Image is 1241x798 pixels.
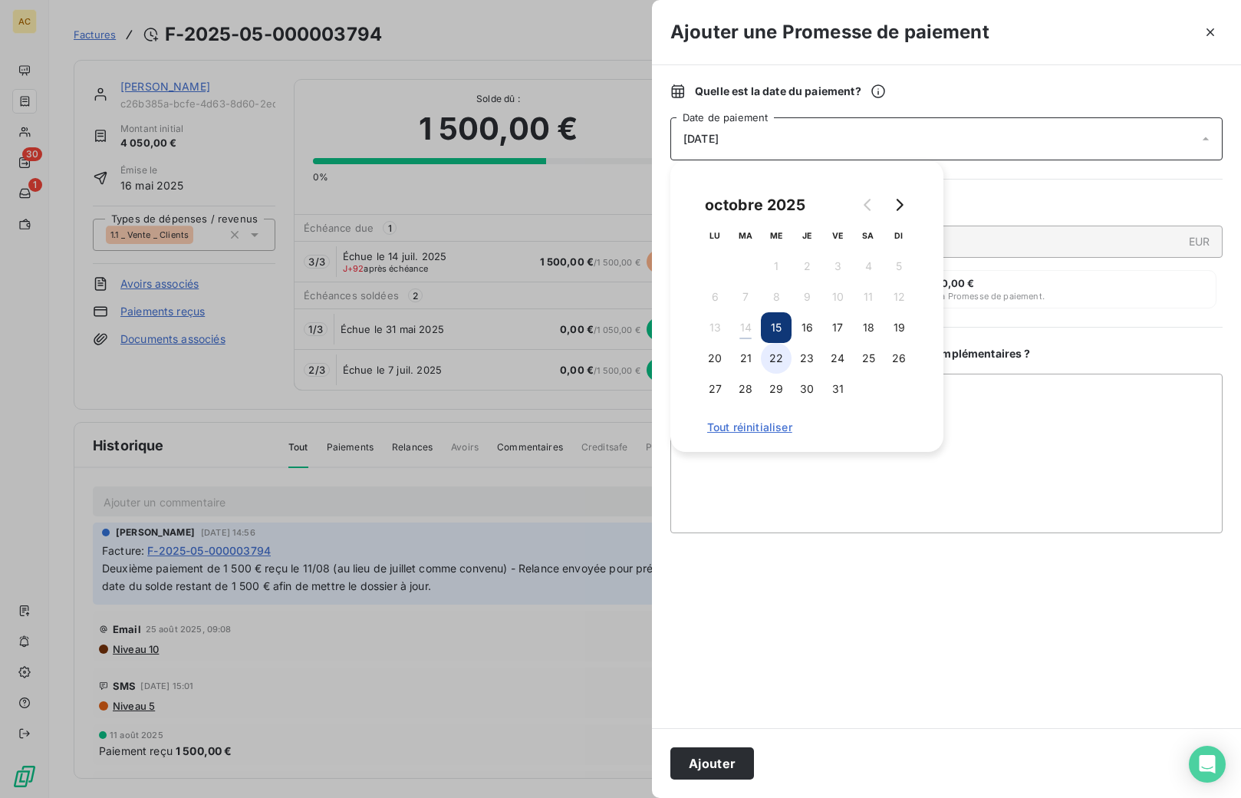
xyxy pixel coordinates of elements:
[700,193,811,217] div: octobre 2025
[695,84,886,99] span: Quelle est la date du paiement ?
[884,312,914,343] button: 19
[884,343,914,374] button: 26
[822,251,853,282] button: 3
[761,220,792,251] th: mercredi
[884,251,914,282] button: 5
[792,374,822,404] button: 30
[941,277,975,289] span: 0,00 €
[853,251,884,282] button: 4
[761,374,792,404] button: 29
[853,312,884,343] button: 18
[884,282,914,312] button: 12
[700,374,730,404] button: 27
[792,251,822,282] button: 2
[670,18,989,46] h3: Ajouter une Promesse de paiement
[700,282,730,312] button: 6
[700,343,730,374] button: 20
[707,421,907,434] span: Tout réinitialiser
[853,220,884,251] th: samedi
[884,220,914,251] th: dimanche
[730,343,761,374] button: 21
[884,190,914,220] button: Go to next month
[822,312,853,343] button: 17
[730,374,761,404] button: 28
[730,312,761,343] button: 14
[730,220,761,251] th: mardi
[853,343,884,374] button: 25
[792,343,822,374] button: 23
[792,220,822,251] th: jeudi
[761,251,792,282] button: 1
[792,312,822,343] button: 16
[822,343,853,374] button: 24
[670,747,754,780] button: Ajouter
[683,133,719,145] span: [DATE]
[700,312,730,343] button: 13
[700,220,730,251] th: lundi
[853,282,884,312] button: 11
[822,220,853,251] th: vendredi
[822,282,853,312] button: 10
[730,282,761,312] button: 7
[792,282,822,312] button: 9
[853,190,884,220] button: Go to previous month
[822,374,853,404] button: 31
[761,343,792,374] button: 22
[761,282,792,312] button: 8
[761,312,792,343] button: 15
